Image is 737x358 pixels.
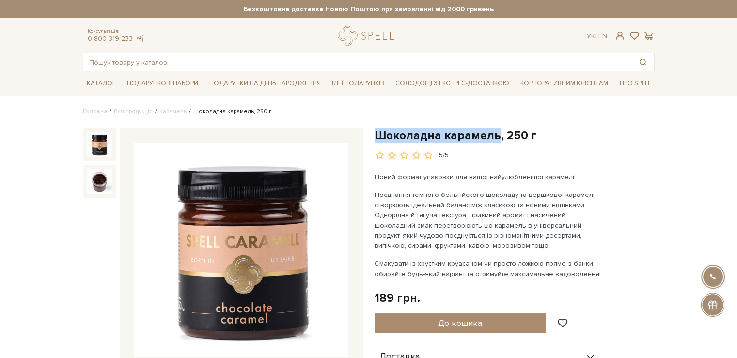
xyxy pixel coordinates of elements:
[598,32,607,40] a: En
[135,34,145,43] a: telegram
[438,318,482,328] span: До кошика
[375,190,602,251] p: Поєднання темного бельгійского шоколаду та вершкової карамелі створюють ідеальний баланс між клас...
[375,128,655,143] h1: Шоколадна карамель, 250 г
[114,108,153,115] a: Вся продукція
[83,53,632,71] input: Пошук товару у каталозі
[632,53,654,71] button: Пошук товару у каталозі
[375,259,602,279] p: Смакувати із хрустким круасаном чи просто ложкою прямо з банки – обирайте будь-який варіант та от...
[338,26,398,46] a: logo
[375,172,602,182] p: Новий формат упаковки для вашої найулюбленішої карамелі!
[392,75,513,92] a: Солодощі з експрес-доставкою
[134,143,348,357] img: Шоколадна карамель, 250 г
[88,28,145,34] span: Консультація:
[615,76,654,91] a: Про Spell
[83,5,655,14] strong: Безкоштовна доставка Новою Поштою при замовленні від 2000 гривень
[439,151,449,160] div: 5/5
[328,76,388,91] a: Ідеї подарунків
[587,32,607,41] div: Ук
[517,76,612,91] a: Корпоративним клієнтам
[187,107,271,116] li: Шоколадна карамель, 250 г
[375,291,420,306] div: 189 грн.
[123,76,202,91] a: Подарункові набори
[88,34,133,43] a: 0 800 319 233
[205,76,325,91] a: Подарунки на День народження
[159,108,187,115] a: Карамель
[87,132,112,157] img: Шоколадна карамель, 250 г
[83,108,107,115] a: Головна
[83,76,120,91] a: Каталог
[595,32,596,40] span: |
[375,313,547,333] button: До кошика
[87,169,112,194] img: Шоколадна карамель, 250 г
